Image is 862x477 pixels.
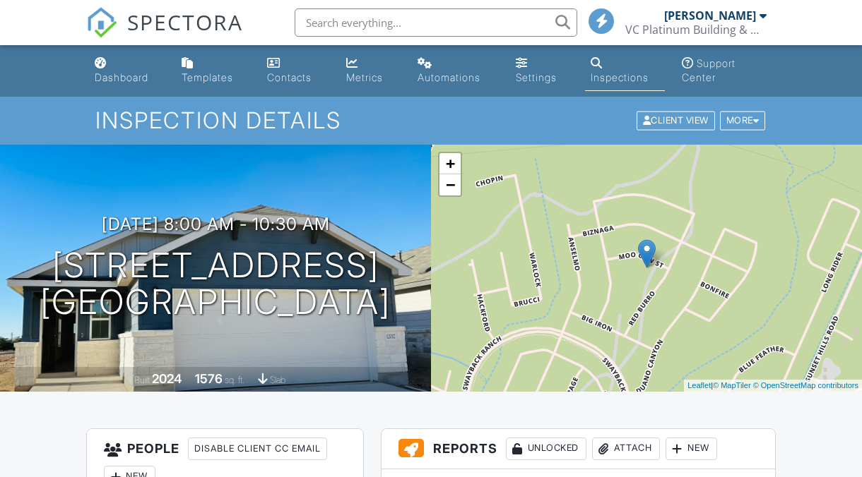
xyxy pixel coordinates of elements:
[346,71,383,83] div: Metrics
[682,57,736,83] div: Support Center
[176,51,249,91] a: Templates
[134,375,150,385] span: Built
[412,51,499,91] a: Automations (Basic)
[510,51,574,91] a: Settings
[687,381,711,390] a: Leaflet
[625,23,767,37] div: VC Platinum Building & Home Inspections
[195,371,223,386] div: 1576
[684,380,862,392] div: |
[182,71,233,83] div: Templates
[40,247,391,322] h1: [STREET_ADDRESS] [GEOGRAPHIC_DATA]
[720,111,766,131] div: More
[188,437,327,460] div: Disable Client CC Email
[516,71,557,83] div: Settings
[261,51,330,91] a: Contacts
[127,7,243,37] span: SPECTORA
[270,375,285,385] span: slab
[585,51,665,91] a: Inspections
[89,51,165,91] a: Dashboard
[637,111,715,131] div: Client View
[439,153,461,174] a: Zoom in
[753,381,858,390] a: © OpenStreetMap contributors
[506,437,586,460] div: Unlocked
[152,371,182,386] div: 2024
[592,437,660,460] div: Attach
[676,51,773,91] a: Support Center
[225,375,244,385] span: sq. ft.
[95,71,148,83] div: Dashboard
[418,71,480,83] div: Automations
[713,381,751,390] a: © MapTiler
[666,437,717,460] div: New
[382,429,775,469] h3: Reports
[86,19,243,49] a: SPECTORA
[439,174,461,195] a: Zoom out
[295,8,577,37] input: Search everything...
[664,8,756,23] div: [PERSON_NAME]
[86,7,117,38] img: The Best Home Inspection Software - Spectora
[591,71,649,83] div: Inspections
[635,114,719,125] a: Client View
[95,108,767,133] h1: Inspection Details
[341,51,400,91] a: Metrics
[102,215,330,234] h3: [DATE] 8:00 am - 10:30 am
[267,71,312,83] div: Contacts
